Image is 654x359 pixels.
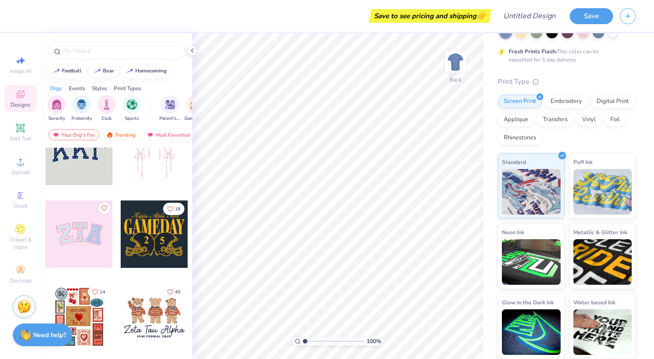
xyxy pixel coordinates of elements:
[97,95,116,122] div: filter for Club
[48,129,99,140] div: Your Org's Fav
[47,95,66,122] button: filter button
[190,99,200,110] img: Game Day Image
[100,290,105,294] span: 14
[184,115,205,122] span: Game Day
[127,99,137,110] img: Sports Image
[106,132,113,138] img: trending.gif
[367,337,381,345] span: 100 %
[33,331,66,339] strong: Need help?
[502,239,561,285] img: Neon Ink
[52,132,60,138] img: most_fav.gif
[125,115,139,122] span: Sports
[121,64,171,78] button: homecoming
[63,46,179,56] input: Try "Alpha"
[604,113,626,127] div: Foil
[14,202,28,210] span: Greek
[69,84,85,92] div: Events
[502,169,561,215] img: Standard
[184,95,205,122] button: filter button
[10,135,31,142] span: Add Text
[159,95,180,122] button: filter button
[446,53,465,71] img: Back
[135,68,167,73] div: homecoming
[573,239,632,285] img: Metallic & Glitter Ink
[509,48,557,55] strong: Fresh Prints Flash:
[159,115,180,122] span: Parent's Weekend
[10,277,31,284] span: Decorate
[123,95,141,122] button: filter button
[537,113,573,127] div: Transfers
[126,68,133,74] img: trend_line.gif
[11,169,30,176] span: Upload
[72,95,92,122] button: filter button
[99,203,110,214] button: Like
[103,68,114,73] div: bear
[498,77,636,87] div: Print Type
[576,113,602,127] div: Vinyl
[94,68,101,74] img: trend_line.gif
[573,297,615,307] span: Water based Ink
[88,286,109,298] button: Like
[175,207,180,211] span: 18
[77,99,87,110] img: Fraternity Image
[371,9,489,23] div: Save to see pricing and shipping
[102,129,140,140] div: Trending
[53,68,60,74] img: trend_line.gif
[165,99,175,110] img: Parent's Weekend Image
[48,64,86,78] button: football
[10,67,31,75] span: Image AI
[502,309,561,355] img: Glow in the Dark Ink
[47,95,66,122] div: filter for Sorority
[509,47,621,64] div: This color can be expedited for 5 day delivery.
[10,101,31,108] span: Designs
[72,115,92,122] span: Fraternity
[175,290,180,294] span: 40
[97,95,116,122] button: filter button
[5,236,36,251] span: Clipart & logos
[496,7,563,25] input: Untitled Design
[573,309,632,355] img: Water based Ink
[72,95,92,122] div: filter for Fraternity
[591,95,635,108] div: Digital Print
[498,131,542,145] div: Rhinestones
[502,297,554,307] span: Glow in the Dark Ink
[545,95,588,108] div: Embroidery
[184,95,205,122] div: filter for Game Day
[143,129,194,140] div: Most Favorited
[502,157,526,167] span: Standard
[114,84,141,92] div: Print Types
[159,95,180,122] div: filter for Parent's Weekend
[163,286,184,298] button: Like
[123,95,141,122] div: filter for Sports
[89,64,118,78] button: bear
[573,157,593,167] span: Puff Ink
[51,99,62,110] img: Sorority Image
[147,132,154,138] img: most_fav.gif
[573,227,627,237] span: Metallic & Glitter Ink
[62,68,82,73] div: football
[102,115,112,122] span: Club
[573,169,632,215] img: Puff Ink
[450,76,461,84] div: Back
[163,203,184,215] button: Like
[102,99,112,110] img: Club Image
[498,113,534,127] div: Applique
[48,115,65,122] span: Sorority
[570,8,613,24] button: Save
[50,84,62,92] div: Orgs
[502,227,524,237] span: Neon Ink
[92,84,107,92] div: Styles
[476,10,486,21] span: 👉
[498,95,542,108] div: Screen Print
